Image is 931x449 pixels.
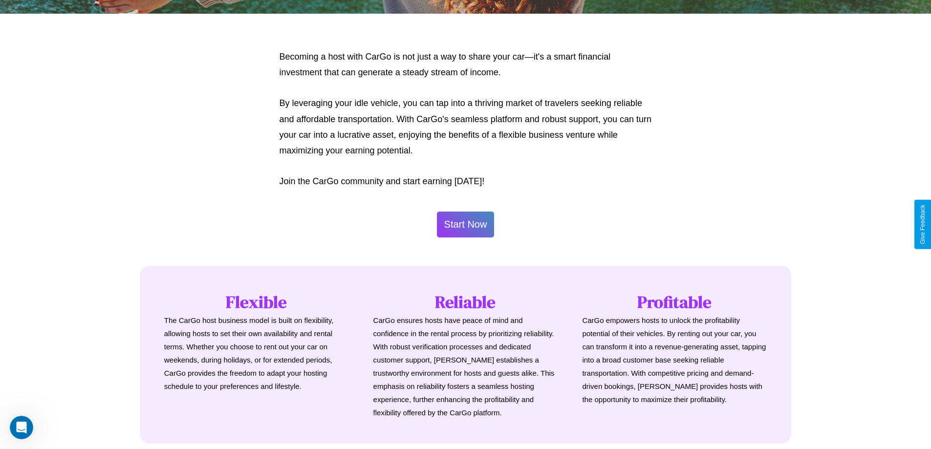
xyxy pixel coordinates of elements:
iframe: Intercom live chat [10,416,33,439]
p: CarGo ensures hosts have peace of mind and confidence in the rental process by prioritizing relia... [373,314,558,419]
div: Give Feedback [919,205,926,244]
button: Start Now [437,212,495,237]
h1: Profitable [582,290,767,314]
p: Becoming a host with CarGo is not just a way to share your car—it's a smart financial investment ... [280,49,652,81]
p: Join the CarGo community and start earning [DATE]! [280,173,652,189]
p: By leveraging your idle vehicle, you can tap into a thriving market of travelers seeking reliable... [280,95,652,159]
h1: Flexible [164,290,349,314]
p: CarGo empowers hosts to unlock the profitability potential of their vehicles. By renting out your... [582,314,767,406]
h1: Reliable [373,290,558,314]
p: The CarGo host business model is built on flexibility, allowing hosts to set their own availabili... [164,314,349,393]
